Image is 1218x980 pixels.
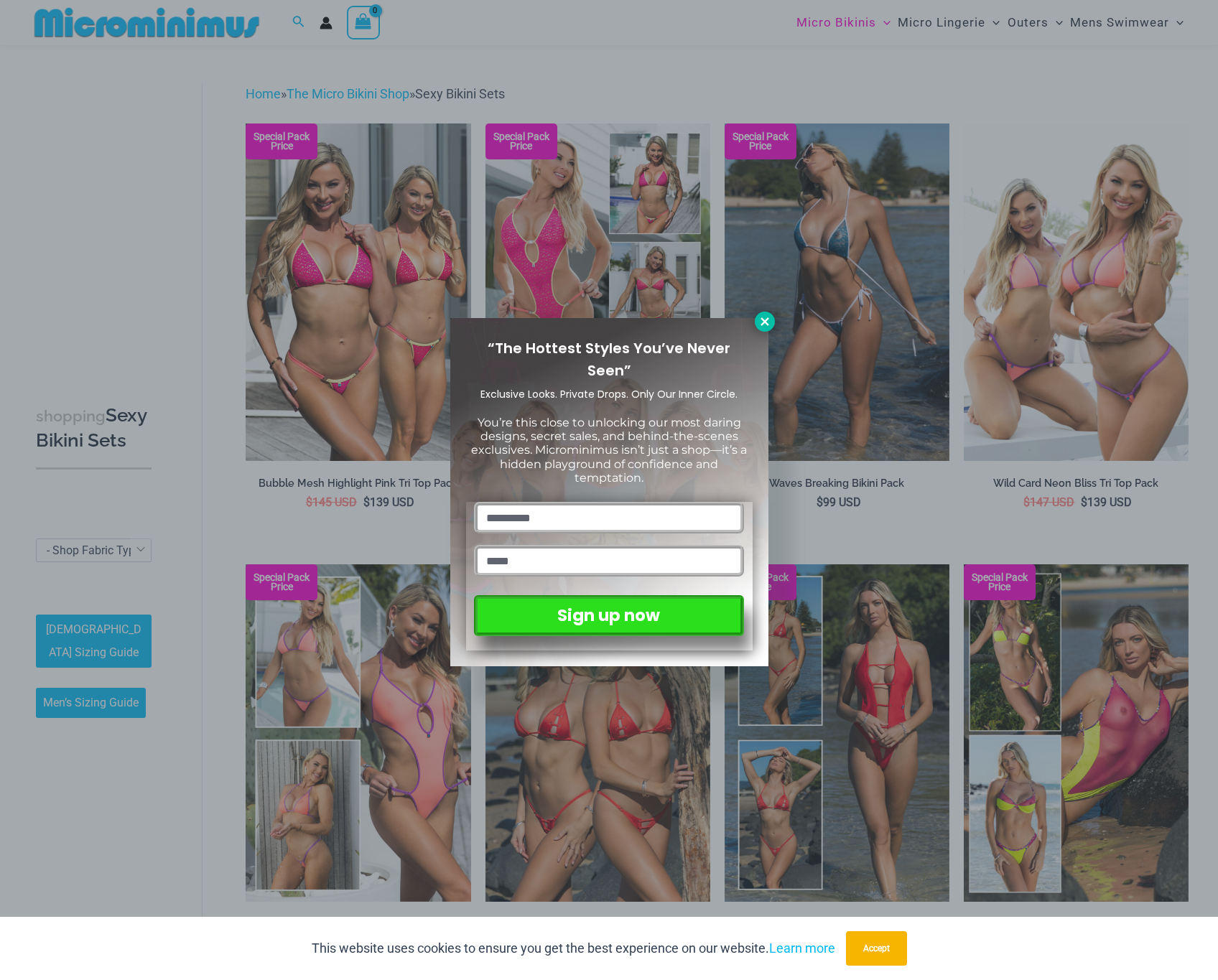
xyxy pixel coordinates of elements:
button: Accept [846,931,907,966]
p: This website uses cookies to ensure you get the best experience on our website. [312,938,835,959]
button: Close [755,312,775,332]
span: You’re this close to unlocking our most daring designs, secret sales, and behind-the-scenes exclu... [471,416,747,485]
a: Learn more [769,941,835,956]
span: Exclusive Looks. Private Drops. Only Our Inner Circle. [480,387,738,401]
button: Sign up now [474,595,743,636]
span: “The Hottest Styles You’ve Never Seen” [488,338,730,381]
